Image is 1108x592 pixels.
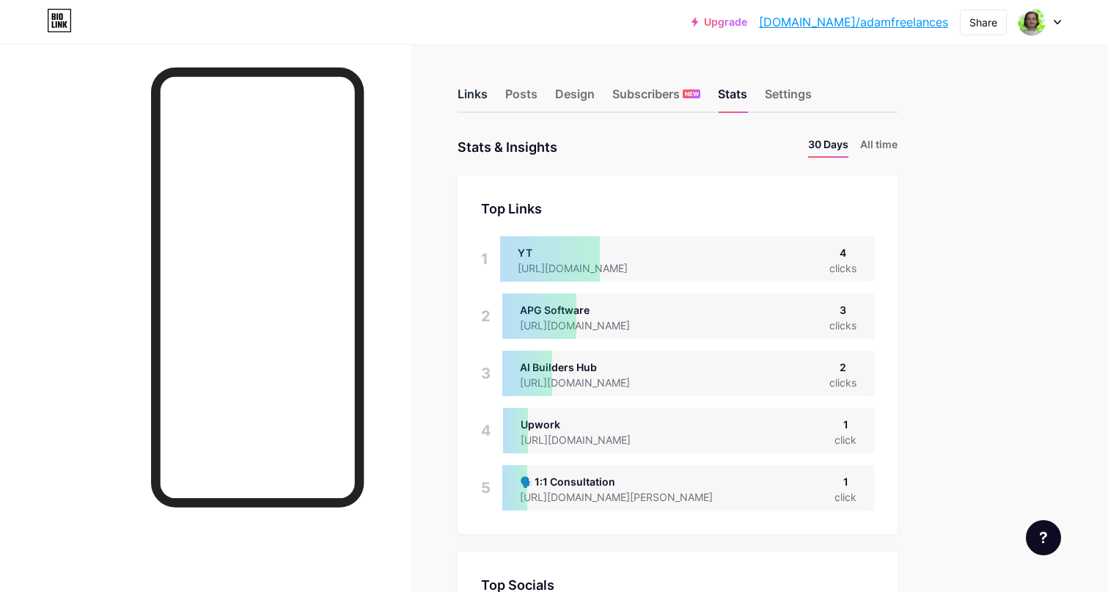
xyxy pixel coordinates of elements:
[834,489,856,505] div: click
[481,408,491,453] div: 4
[829,260,856,276] div: clicks
[691,16,747,28] a: Upgrade
[829,359,856,375] div: 2
[829,245,856,260] div: 4
[458,136,557,158] div: Stats & Insights
[521,417,654,432] div: Upwork
[829,318,856,333] div: clicks
[860,136,898,158] li: All time
[829,375,856,390] div: clicks
[718,85,747,112] div: Stats
[834,432,856,447] div: click
[685,89,699,98] span: NEW
[520,302,653,318] div: APG Software
[481,199,874,219] div: Top Links
[520,489,736,505] div: [URL][DOMAIN_NAME][PERSON_NAME]
[834,474,856,489] div: 1
[765,85,812,112] div: Settings
[759,13,948,31] a: [DOMAIN_NAME]/adamfreelances
[834,417,856,432] div: 1
[505,85,538,112] div: Posts
[481,293,491,339] div: 2
[829,302,856,318] div: 3
[481,351,491,396] div: 3
[808,136,848,158] li: 30 Days
[520,474,736,489] div: 🗣️ 1:1 Consultation
[969,15,997,30] div: Share
[520,359,653,375] div: AI Builders Hub
[612,85,700,112] div: Subscribers
[458,85,488,112] div: Links
[1018,8,1046,36] img: adamfreelances
[521,432,654,447] div: [URL][DOMAIN_NAME]
[555,85,595,112] div: Design
[520,375,653,390] div: [URL][DOMAIN_NAME]
[481,465,491,511] div: 5
[481,236,488,282] div: 1
[520,318,653,333] div: [URL][DOMAIN_NAME]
